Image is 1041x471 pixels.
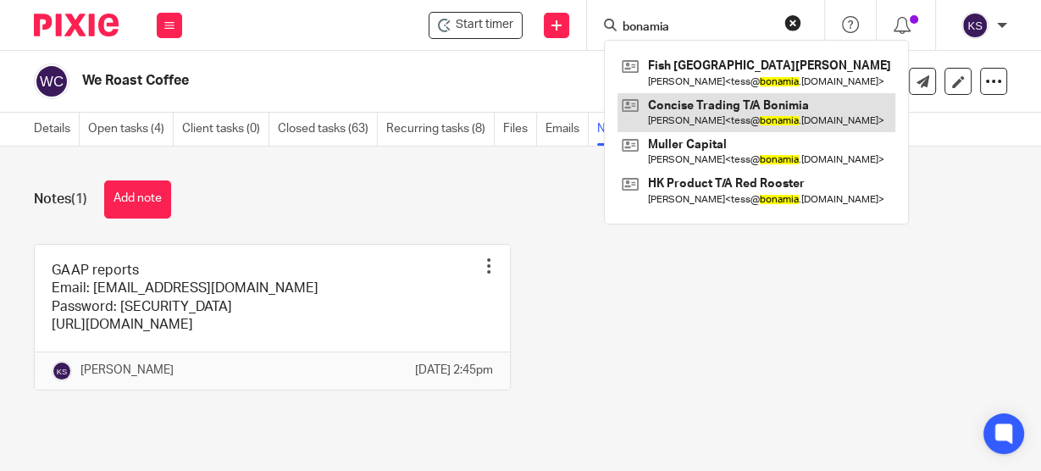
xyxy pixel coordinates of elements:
[34,113,80,146] a: Details
[88,113,174,146] a: Open tasks (4)
[80,362,174,379] p: [PERSON_NAME]
[104,180,171,219] button: Add note
[34,14,119,36] img: Pixie
[621,20,773,36] input: Search
[456,16,513,34] span: Start timer
[71,192,87,206] span: (1)
[34,191,87,208] h1: Notes
[278,113,378,146] a: Closed tasks (63)
[34,64,69,99] img: svg%3E
[784,14,801,31] button: Clear
[429,12,523,39] div: We Roast Coffee
[52,361,72,381] img: svg%3E
[182,113,269,146] a: Client tasks (0)
[82,72,638,90] h2: We Roast Coffee
[597,113,655,146] a: Notes (1)
[415,362,493,379] p: [DATE] 2:45pm
[545,113,589,146] a: Emails
[386,113,495,146] a: Recurring tasks (8)
[503,113,537,146] a: Files
[961,12,988,39] img: svg%3E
